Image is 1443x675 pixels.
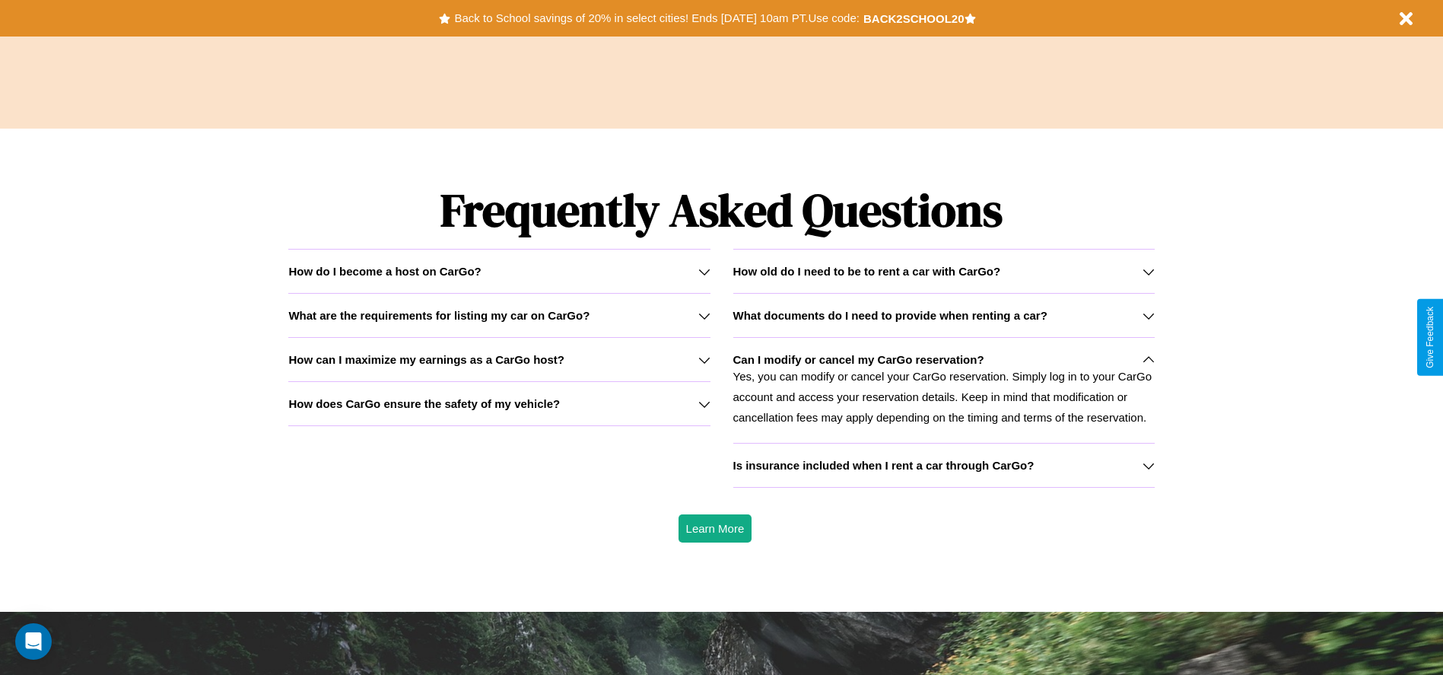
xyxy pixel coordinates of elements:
[1425,307,1435,368] div: Give Feedback
[733,366,1155,428] p: Yes, you can modify or cancel your CarGo reservation. Simply log in to your CarGo account and acc...
[863,12,965,25] b: BACK2SCHOOL20
[288,397,560,410] h3: How does CarGo ensure the safety of my vehicle?
[15,623,52,660] div: Open Intercom Messenger
[450,8,863,29] button: Back to School savings of 20% in select cities! Ends [DATE] 10am PT.Use code:
[733,265,1001,278] h3: How old do I need to be to rent a car with CarGo?
[288,265,481,278] h3: How do I become a host on CarGo?
[733,459,1035,472] h3: Is insurance included when I rent a car through CarGo?
[288,171,1154,249] h1: Frequently Asked Questions
[679,514,752,543] button: Learn More
[288,309,590,322] h3: What are the requirements for listing my car on CarGo?
[288,353,564,366] h3: How can I maximize my earnings as a CarGo host?
[733,309,1047,322] h3: What documents do I need to provide when renting a car?
[733,353,984,366] h3: Can I modify or cancel my CarGo reservation?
